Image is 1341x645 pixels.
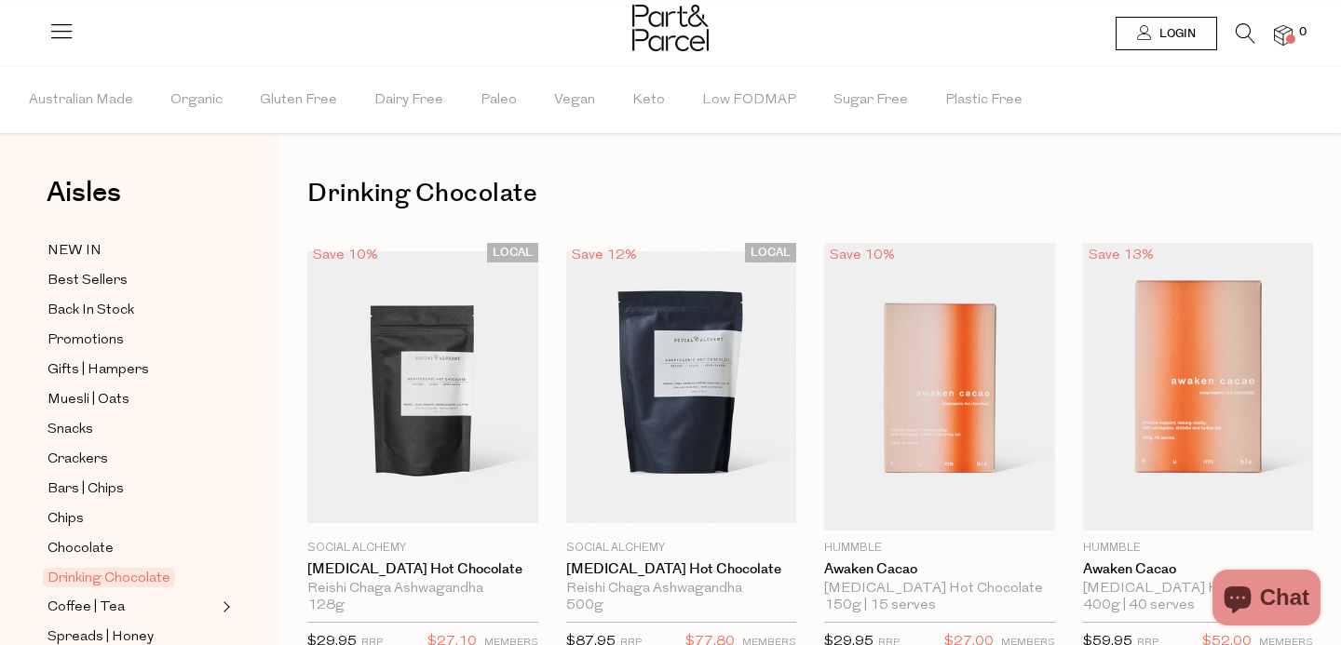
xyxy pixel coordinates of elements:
a: Chips [47,507,217,531]
div: Save 12% [566,243,643,268]
span: Low FODMAP [702,68,796,133]
a: [MEDICAL_DATA] Hot Chocolate [566,561,797,578]
span: NEW IN [47,240,102,262]
span: 500g [566,598,603,614]
p: Social Alchemy [307,540,538,557]
a: Awaken Cacao [824,561,1055,578]
span: Crackers [47,449,108,471]
span: Plastic Free [945,68,1023,133]
img: Adaptogenic Hot Chocolate [566,251,797,523]
a: Best Sellers [47,269,217,292]
a: Awaken Cacao [1083,561,1314,578]
span: Drinking Chocolate [43,568,175,587]
span: Sugar Free [833,68,908,133]
span: Organic [170,68,223,133]
span: Bars | Chips [47,478,124,501]
a: Bars | Chips [47,477,217,501]
span: 150g | 15 serves [824,598,936,614]
span: Gluten Free [260,68,337,133]
div: Save 10% [307,243,384,268]
p: Hummble [1083,540,1314,557]
span: Dairy Free [374,68,443,133]
h1: Drinking Chocolate [307,172,1313,215]
span: Vegan [554,68,595,133]
div: [MEDICAL_DATA] Hot Chocolate [824,581,1055,598]
a: Coffee | Tea [47,596,217,619]
a: Snacks [47,418,217,441]
a: Promotions [47,329,217,352]
a: 0 [1274,25,1293,45]
a: NEW IN [47,239,217,262]
span: Coffee | Tea [47,597,125,619]
span: 128g [307,598,345,614]
a: [MEDICAL_DATA] Hot Chocolate [307,561,538,578]
a: Aisles [47,179,121,225]
span: Back In Stock [47,300,134,322]
span: Gifts | Hampers [47,359,149,382]
span: 0 [1294,24,1311,41]
span: Muesli | Oats [47,389,129,411]
inbox-online-store-chat: Shopify online store chat [1207,570,1326,630]
p: Social Alchemy [566,540,797,557]
span: Snacks [47,419,93,441]
span: Paleo [481,68,517,133]
img: Awaken Cacao [824,243,1055,531]
span: Keto [632,68,665,133]
button: Expand/Collapse Coffee | Tea [218,596,231,618]
span: Best Sellers [47,270,128,292]
img: Adaptogenic Hot Chocolate [307,251,538,523]
div: Reishi Chaga Ashwagandha [307,581,538,598]
img: Part&Parcel [632,5,709,51]
span: Australian Made [29,68,133,133]
span: 400g | 40 serves [1083,598,1195,614]
span: Chocolate [47,538,114,560]
div: Save 13% [1083,243,1159,268]
a: Muesli | Oats [47,388,217,411]
a: Drinking Chocolate [47,567,217,589]
a: Chocolate [47,537,217,560]
a: Gifts | Hampers [47,358,217,382]
a: Login [1116,17,1217,50]
div: Reishi Chaga Ashwagandha [566,581,797,598]
span: LOCAL [487,243,538,262]
span: Aisles [47,172,121,213]
a: Crackers [47,448,217,471]
a: Back In Stock [47,299,217,322]
span: Promotions [47,329,124,352]
span: LOCAL [745,243,796,262]
img: Awaken Cacao [1083,243,1314,531]
span: Chips [47,508,84,531]
div: Save 10% [824,243,901,268]
p: Hummble [824,540,1055,557]
span: Login [1155,26,1196,42]
div: [MEDICAL_DATA] Hot Chocolate [1083,581,1314,598]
